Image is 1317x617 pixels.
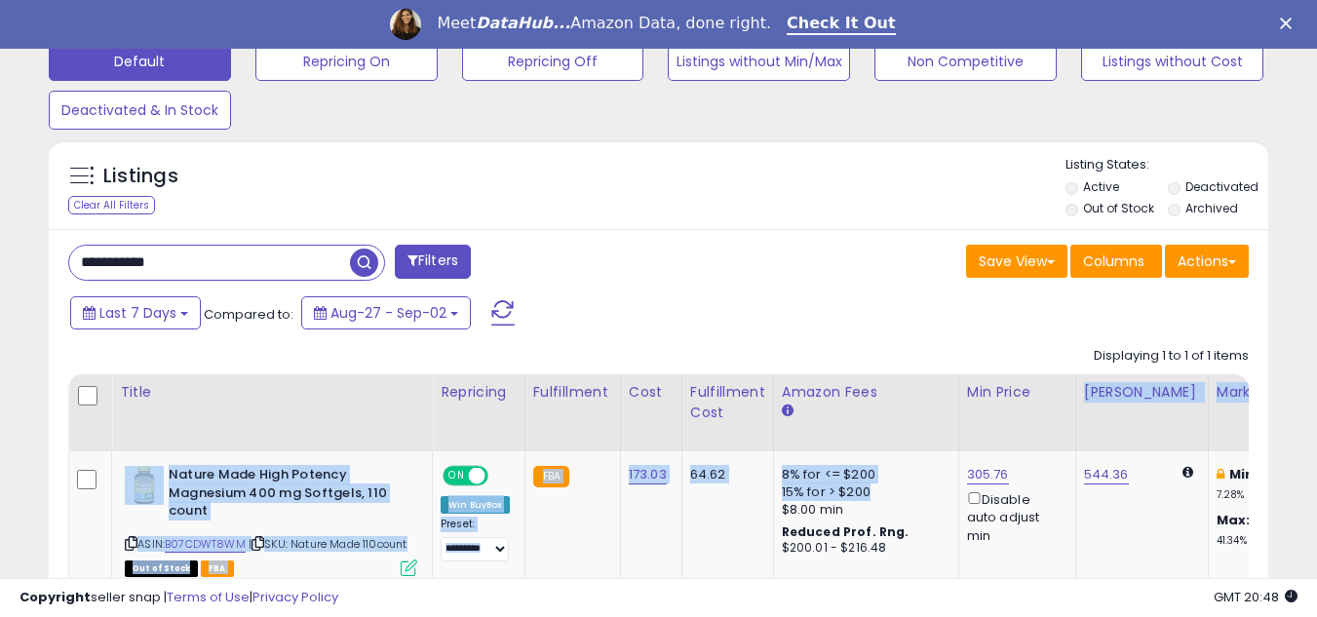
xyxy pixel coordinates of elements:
div: Fulfillment Cost [690,382,765,423]
div: seller snap | | [19,589,338,607]
div: Min Price [967,382,1067,403]
i: DataHub... [476,14,570,32]
b: Reduced Prof. Rng. [782,523,910,540]
span: Last 7 Days [99,303,176,323]
div: Fulfillment [533,382,612,403]
span: 2025-09-10 20:48 GMT [1214,588,1298,606]
a: 305.76 [967,465,1009,484]
button: Aug-27 - Sep-02 [301,296,471,329]
a: Check It Out [787,14,896,35]
div: Title [120,382,424,403]
small: FBA [533,466,569,487]
b: Nature Made High Potency Magnesium 400 mg Softgels, 110 count [169,466,406,525]
div: Cost [629,382,674,403]
b: Max: [1217,511,1251,529]
span: Compared to: [204,305,293,324]
a: B07CDWT8WM [165,536,246,553]
label: Active [1083,178,1119,195]
div: Win BuyBox [441,496,510,514]
label: Deactivated [1185,178,1259,195]
div: $200.01 - $216.48 [782,540,944,557]
div: 15% for > $200 [782,483,944,501]
div: Disable auto adjust min [967,488,1061,545]
i: This overrides the store level min markup for this listing [1217,468,1224,481]
label: Archived [1185,200,1238,216]
a: 173.03 [629,465,667,484]
h5: Listings [103,163,178,190]
button: Repricing Off [462,42,644,81]
div: 64.62 [690,466,758,483]
small: Amazon Fees. [782,403,794,420]
label: Out of Stock [1083,200,1154,216]
div: Amazon Fees [782,382,950,403]
button: Non Competitive [874,42,1057,81]
p: Listing States: [1065,156,1268,174]
div: [PERSON_NAME] [1084,382,1200,403]
span: All listings that are currently out of stock and unavailable for purchase on Amazon [125,560,198,577]
button: Default [49,42,231,81]
button: Save View [966,245,1067,278]
button: Listings without Min/Max [668,42,850,81]
span: ON [445,468,469,484]
button: Actions [1165,245,1249,278]
span: Aug-27 - Sep-02 [330,303,446,323]
div: Preset: [441,518,510,561]
div: Close [1280,18,1299,29]
div: ASIN: [125,466,417,574]
img: 41whb30EGpL._SL40_.jpg [125,466,164,505]
button: Filters [395,245,471,279]
a: 544.36 [1084,465,1129,484]
button: Columns [1070,245,1162,278]
a: Privacy Policy [252,588,338,606]
div: $8.00 min [782,501,944,519]
button: Deactivated & In Stock [49,91,231,130]
span: FBA [201,560,234,577]
span: | SKU: Nature Made 110count [249,536,407,552]
div: Repricing [441,382,517,403]
img: Profile image for Georgie [390,9,421,40]
span: OFF [485,468,517,484]
button: Repricing On [255,42,438,81]
div: Displaying 1 to 1 of 1 items [1094,347,1249,366]
span: Columns [1083,251,1144,271]
strong: Copyright [19,588,91,606]
button: Listings without Cost [1081,42,1263,81]
a: Terms of Use [167,588,250,606]
div: 8% for <= $200 [782,466,944,483]
div: Clear All Filters [68,196,155,214]
b: Min: [1229,465,1259,483]
div: Meet Amazon Data, done right. [437,14,771,33]
button: Last 7 Days [70,296,201,329]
